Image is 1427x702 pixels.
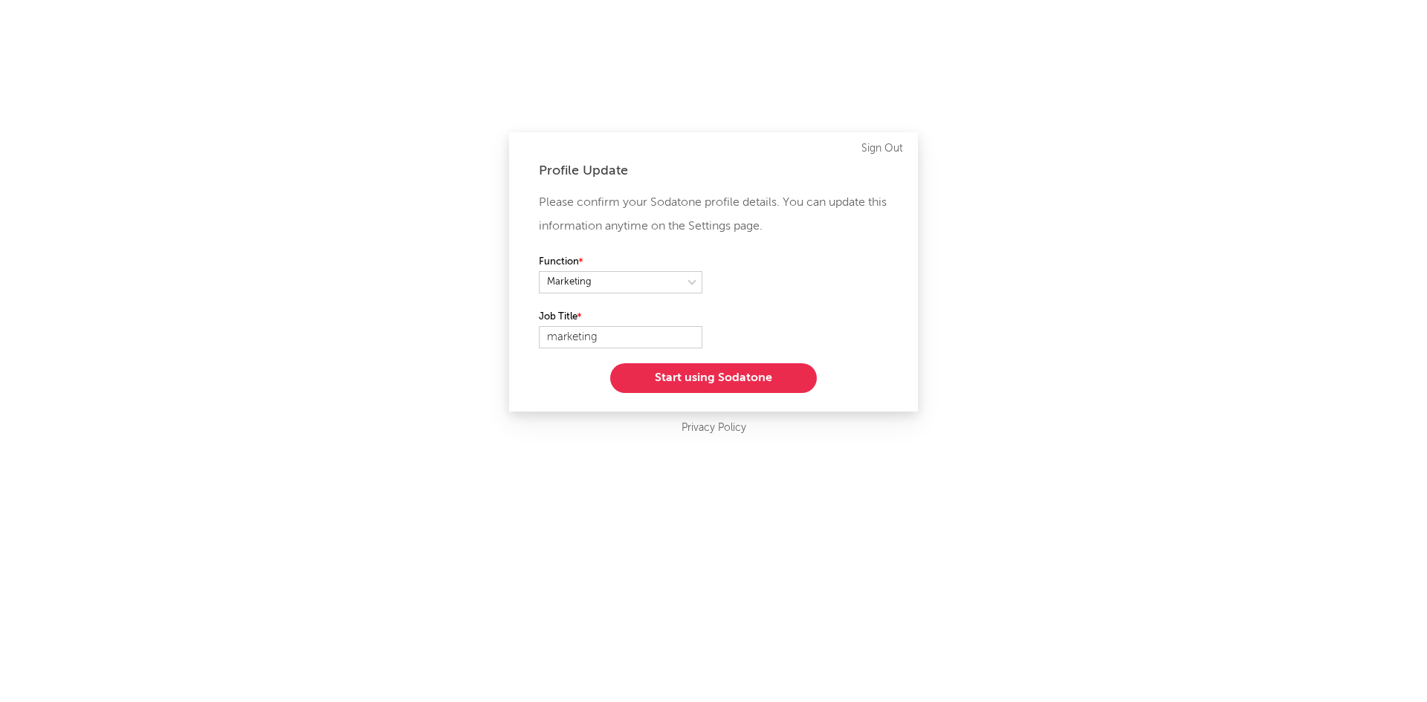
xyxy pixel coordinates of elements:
[539,308,702,326] label: Job Title
[539,253,702,271] label: Function
[682,419,746,438] a: Privacy Policy
[610,363,817,393] button: Start using Sodatone
[861,140,903,157] a: Sign Out
[539,191,888,238] p: Please confirm your Sodatone profile details. You can update this information anytime on the Sett...
[539,162,888,180] div: Profile Update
